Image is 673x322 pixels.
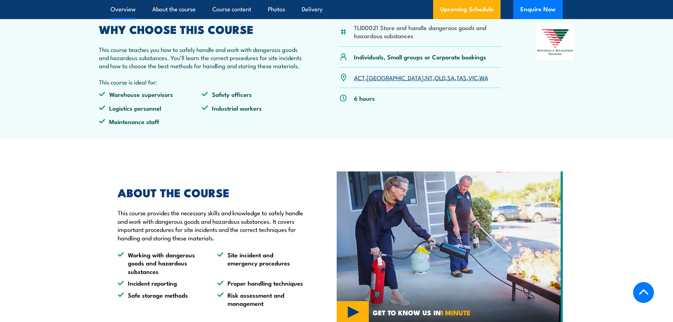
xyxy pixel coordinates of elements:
[354,94,375,102] p: 6 hours
[99,104,202,112] li: Logistics personnel
[479,73,488,82] a: WA
[354,23,502,40] li: TLID0021 Store and handle dangerous goods and hazardous substances
[217,279,304,287] li: Proper handling techniques
[435,73,445,82] a: QLD
[202,104,305,112] li: Industrial workers
[217,291,304,308] li: Risk assessment and management
[99,90,202,98] li: Warehouse supervisors
[99,78,305,86] p: This course is ideal for:
[425,73,433,82] a: NT
[373,309,471,316] span: GET TO KNOW US IN
[118,291,205,308] li: Safe storage methods
[118,209,304,242] p: This course provides the necessary skills and knowledge to safely handle and work with dangerous ...
[536,24,574,60] img: Nationally Recognised Training logo.
[447,73,455,82] a: SA
[354,74,488,82] p: , , , , , , ,
[217,251,304,275] li: Site incident and emergency procedures
[118,251,205,275] li: Working with dangerous goods and hazardous substances
[118,279,205,287] li: Incident reporting
[354,73,365,82] a: ACT
[99,45,305,70] p: This course teaches you how to safely handle and work with dangerous goods and hazardous substanc...
[99,117,202,125] li: Maintenance staff
[367,73,424,82] a: [GEOGRAPHIC_DATA]
[99,24,305,34] h2: WHY CHOOSE THIS COURSE
[202,90,305,98] li: Safety officers
[441,307,471,317] strong: 1 MINUTE
[354,53,486,61] p: Individuals, Small groups or Corporate bookings
[118,187,304,197] h2: ABOUT THE COURSE
[456,73,467,82] a: TAS
[468,73,478,82] a: VIC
